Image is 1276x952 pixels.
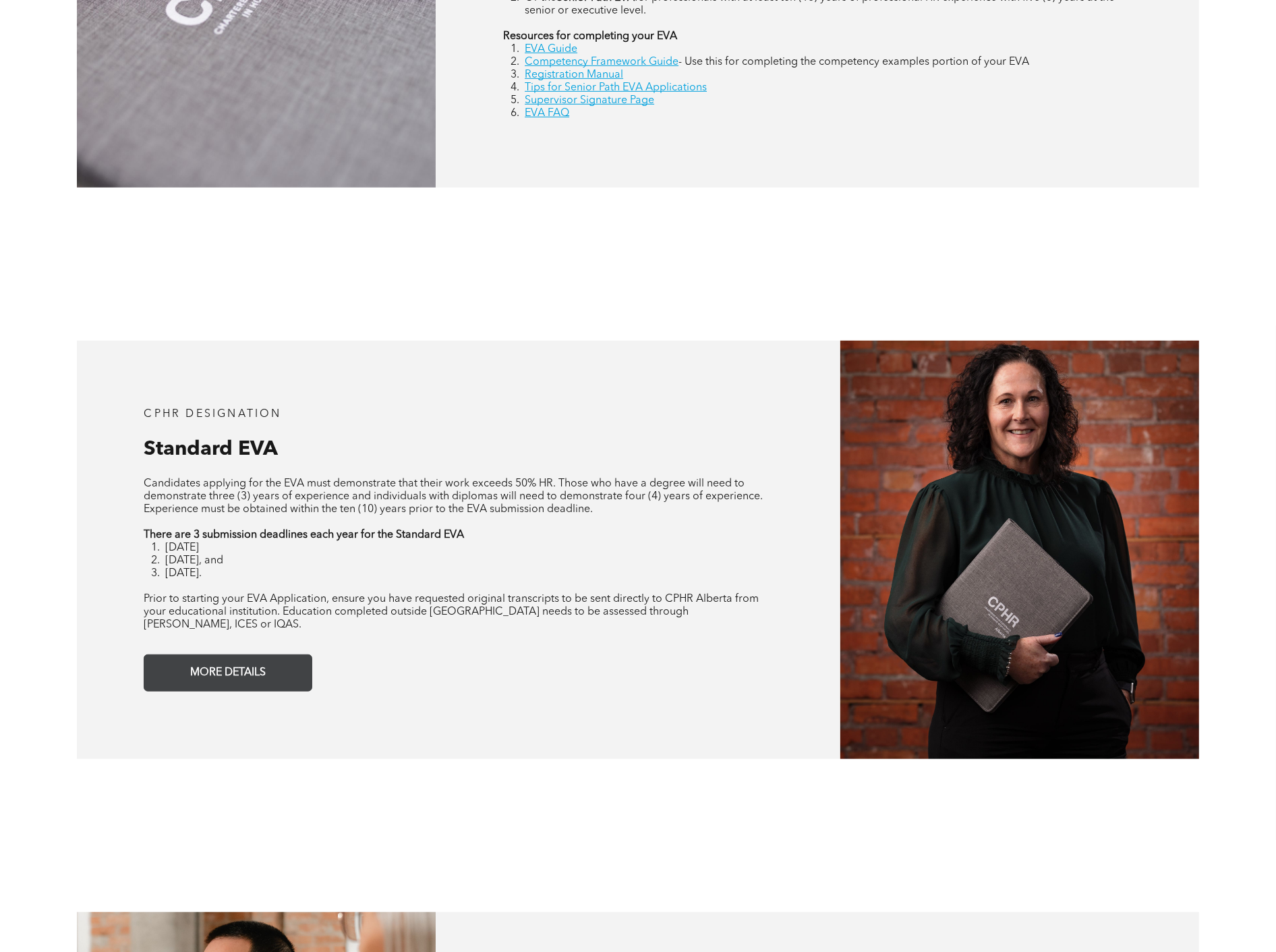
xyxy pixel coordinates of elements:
span: CPHR DESIGNATION [144,409,281,420]
a: Competency Framework Guide [525,57,678,67]
strong: Resources for completing your EVA [503,31,677,42]
a: Registration Manual [525,69,623,80]
a: EVA FAQ [525,108,569,119]
span: Prior to starting your EVA Application, ensure you have requested original transcripts to be sent... [144,594,759,630]
span: - Use this for completing the competency examples portion of your EVA [678,57,1029,67]
span: [DATE] [165,542,199,553]
a: Supervisor Signature Page [525,95,654,106]
a: Tips for Senior Path EVA Applications [525,82,707,93]
a: EVA Guide [525,44,577,55]
a: MORE DETAILS [144,654,312,692]
span: MORE DETAILS [185,660,270,686]
span: Candidates applying for the EVA must demonstrate that their work exceeds 50% HR. Those who have a... [144,478,763,515]
span: Standard EVA [144,439,278,459]
span: [DATE], and [165,555,223,566]
span: [DATE]. [165,568,202,579]
strong: There are 3 submission deadlines each year for the Standard EVA [144,530,464,540]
